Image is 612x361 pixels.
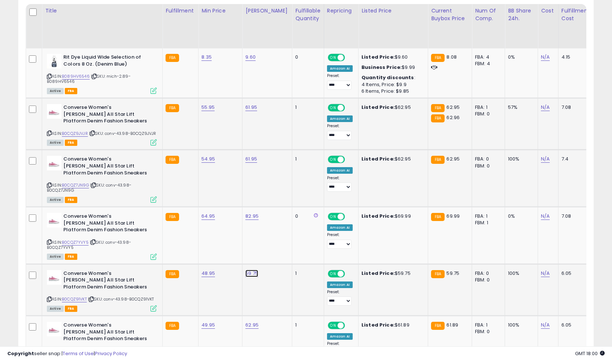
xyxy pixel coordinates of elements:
[7,350,34,357] strong: Copyright
[166,156,179,164] small: FBA
[431,54,445,62] small: FBA
[327,115,353,122] div: Amazon AI
[431,322,445,330] small: FBA
[361,322,422,328] div: $61.89
[446,54,457,60] span: 8.08
[295,104,318,111] div: 1
[475,328,499,335] div: FBM: 0
[431,156,445,164] small: FBA
[201,270,215,277] a: 48.95
[63,104,152,126] b: Converse Women's [PERSON_NAME] All Star Lift Platform Denim Fashion Sneakers
[63,54,152,69] b: Rit Dye Liquid Wide Selection of Colors 8 Oz. (Denim Blue)
[541,270,550,277] a: N/A
[475,277,499,283] div: FBM: 0
[47,54,62,69] img: 41qtqsOLyLL._SL40_.jpg
[295,156,318,162] div: 1
[47,254,64,260] span: All listings currently available for purchase on Amazon
[295,322,318,328] div: 1
[361,213,422,220] div: $69.99
[47,88,64,94] span: All listings currently available for purchase on Amazon
[475,60,499,67] div: FBM: 4
[166,54,179,62] small: FBA
[361,213,395,220] b: Listed Price:
[541,321,550,329] a: N/A
[508,7,535,22] div: BB Share 24h.
[475,54,499,60] div: FBA: 4
[245,213,259,220] a: 82.95
[245,104,257,111] a: 61.95
[47,197,64,203] span: All listings currently available for purchase on Amazon
[245,54,256,61] a: 9.60
[63,213,152,235] b: Converse Women's [PERSON_NAME] All Star Lift Platform Denim Fashion Sneakers
[47,213,157,259] div: ASIN:
[361,104,395,111] b: Listed Price:
[508,270,532,277] div: 100%
[361,270,422,277] div: $59.75
[361,74,422,81] div: :
[65,254,77,260] span: FBA
[561,322,587,328] div: 6.05
[166,322,179,330] small: FBA
[201,104,215,111] a: 55.95
[344,214,355,220] span: OFF
[561,54,587,60] div: 4.15
[201,213,215,220] a: 64.95
[47,270,62,285] img: 31j1HfprpwL._SL40_.jpg
[541,213,550,220] a: N/A
[446,321,458,328] span: 61.89
[245,155,257,163] a: 61.95
[166,213,179,221] small: FBA
[47,182,131,193] span: | SKU: conv-43.98-B0CQZ7JN9G
[329,105,338,111] span: ON
[475,213,499,220] div: FBA: 1
[7,350,127,357] div: seller snap | |
[361,81,422,88] div: 4 Items, Price: $9.9
[508,104,532,111] div: 57%
[361,7,425,15] div: Listed Price
[508,213,532,220] div: 0%
[327,333,353,340] div: Amazon AI
[431,114,445,122] small: FBA
[166,7,195,15] div: Fulfillment
[47,156,62,170] img: 31j1HfprpwL._SL40_.jpg
[327,290,353,306] div: Preset:
[344,323,355,329] span: OFF
[201,321,215,329] a: 49.95
[327,232,353,249] div: Preset:
[47,213,62,228] img: 31j1HfprpwL._SL40_.jpg
[47,73,131,84] span: | SKU: mich-2.89-B089HV6546
[201,155,215,163] a: 54.95
[295,7,320,22] div: Fulfillable Quantity
[47,54,157,93] div: ASIN:
[475,7,502,22] div: Num of Comp.
[475,156,499,162] div: FBA: 0
[475,163,499,169] div: FBM: 0
[561,104,587,111] div: 7.08
[361,88,422,95] div: 6 Items, Price: $9.85
[327,176,353,192] div: Preset:
[446,114,460,121] span: 62.96
[62,182,89,188] a: B0CQZ7JN9G
[541,155,550,163] a: N/A
[47,239,131,250] span: | SKU: conv-43.98-B0CQZ7YVY5
[47,104,62,119] img: 31j1HfprpwL._SL40_.jpg
[327,73,353,90] div: Preset:
[62,73,90,80] a: B089HV6546
[65,88,77,94] span: FBA
[475,270,499,277] div: FBA: 0
[63,322,152,344] b: Converse Women's [PERSON_NAME] All Star Lift Platform Denim Fashion Sneakers
[327,281,353,288] div: Amazon AI
[344,55,355,61] span: OFF
[47,156,157,202] div: ASIN:
[575,350,605,357] span: 2025-09-12 18:00 GMT
[47,104,157,145] div: ASIN:
[541,54,550,61] a: N/A
[245,270,258,277] a: 59.75
[541,104,550,111] a: N/A
[344,270,355,277] span: OFF
[329,214,338,220] span: ON
[65,306,77,312] span: FBA
[361,54,395,60] b: Listed Price:
[329,156,338,163] span: ON
[295,213,318,220] div: 0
